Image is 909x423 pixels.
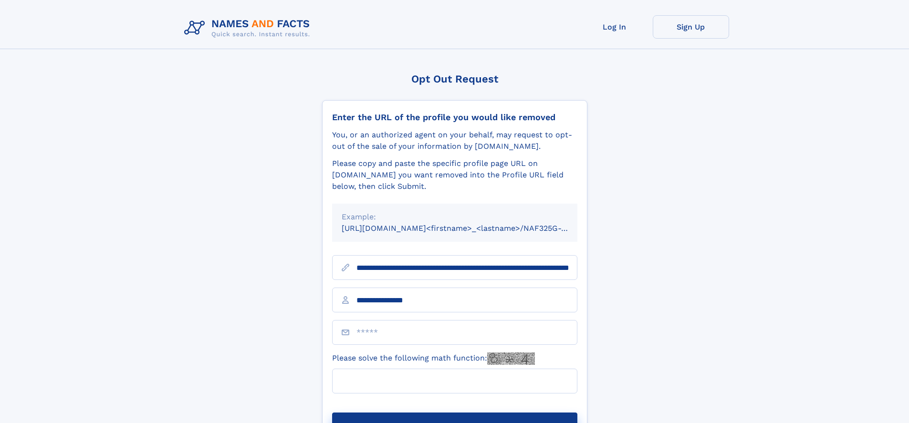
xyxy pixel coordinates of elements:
div: Please copy and paste the specific profile page URL on [DOMAIN_NAME] you want removed into the Pr... [332,158,577,192]
label: Please solve the following math function: [332,352,535,365]
div: Opt Out Request [322,73,587,85]
small: [URL][DOMAIN_NAME]<firstname>_<lastname>/NAF325G-xxxxxxxx [342,224,596,233]
a: Log In [576,15,653,39]
img: Logo Names and Facts [180,15,318,41]
a: Sign Up [653,15,729,39]
div: Enter the URL of the profile you would like removed [332,112,577,123]
div: Example: [342,211,568,223]
div: You, or an authorized agent on your behalf, may request to opt-out of the sale of your informatio... [332,129,577,152]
